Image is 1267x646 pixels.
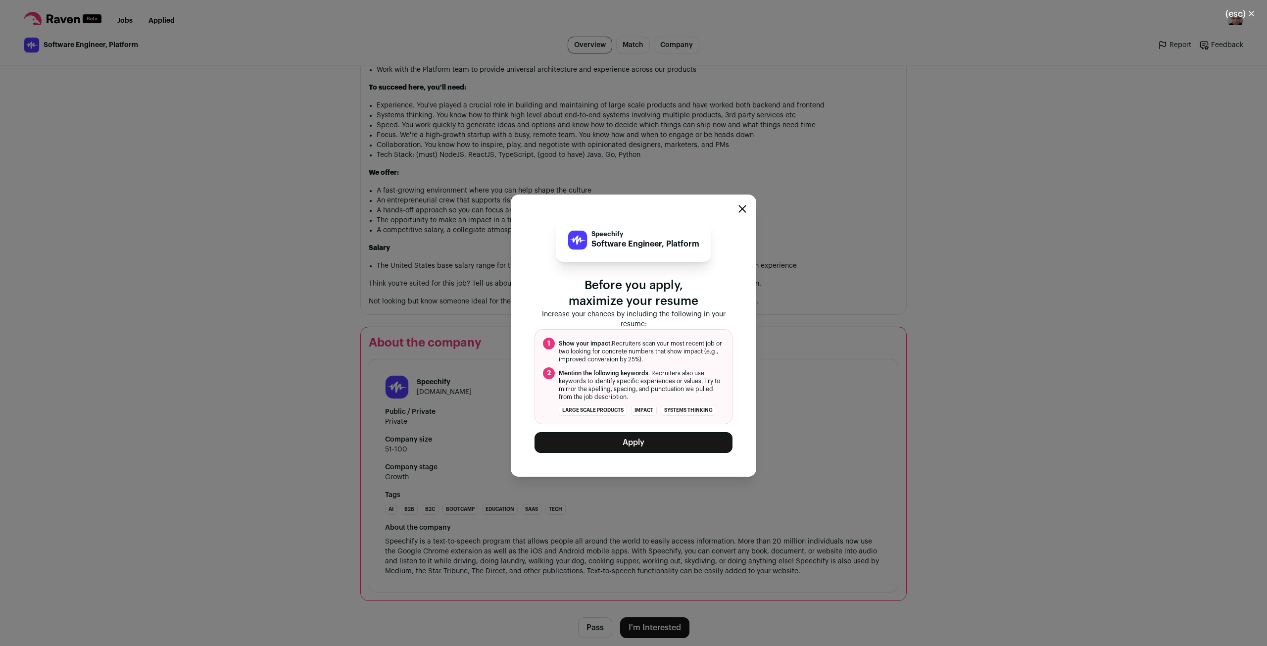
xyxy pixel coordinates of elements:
li: large scale products [559,405,627,416]
span: Mention the following keywords [559,370,648,376]
button: Close modal [738,205,746,213]
span: . Recruiters also use keywords to identify specific experiences or values. Try to mirror the spel... [559,369,724,401]
p: Increase your chances by including the following in your resume: [535,309,732,329]
p: Software Engineer, Platform [591,238,699,250]
p: Speechify [591,230,699,238]
li: systems thinking [661,405,716,416]
span: Show your impact. [559,341,612,347]
span: 1 [543,338,555,349]
img: 59b05ed76c69f6ff723abab124283dfa738d80037756823f9fc9e3f42b66bce3.jpg [568,231,587,249]
button: Apply [535,432,732,453]
span: Recruiters scan your most recent job or two looking for concrete numbers that show impact (e.g., ... [559,340,724,363]
span: 2 [543,367,555,379]
button: Close modal [1214,3,1267,25]
p: Before you apply, maximize your resume [535,278,732,309]
li: impact [631,405,657,416]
